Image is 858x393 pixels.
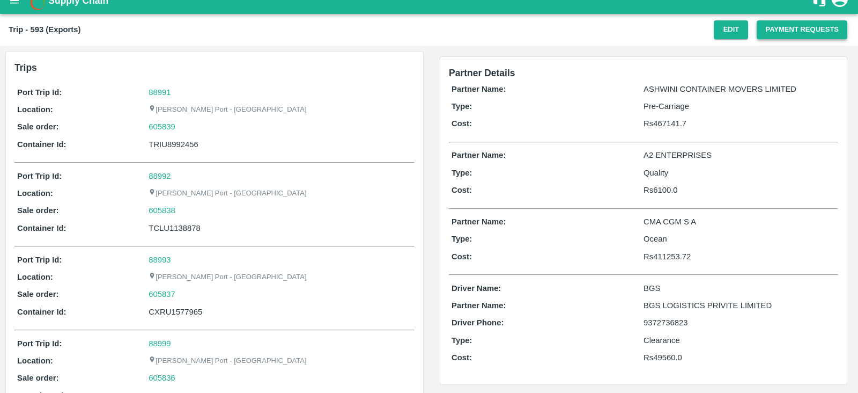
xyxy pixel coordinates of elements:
a: 88999 [149,339,171,348]
p: A2 ENTERPRISES [643,149,835,161]
b: Port Trip Id: [17,256,62,264]
b: Sale order: [17,374,59,382]
b: Cost: [452,252,472,261]
b: Sale order: [17,122,59,131]
b: Sale order: [17,206,59,215]
p: Pre-Carriage [643,100,835,112]
b: Location: [17,356,53,365]
a: 88992 [149,172,171,180]
a: 605838 [149,205,175,216]
a: 88993 [149,256,171,264]
b: Location: [17,189,53,198]
b: Sale order: [17,290,59,299]
p: [PERSON_NAME] Port - [GEOGRAPHIC_DATA] [149,105,306,115]
b: Cost: [452,353,472,362]
b: Partner Name: [452,217,506,226]
p: 9372736823 [643,317,835,329]
b: Cost: [452,119,472,128]
b: Type: [452,102,472,111]
b: Container Id: [17,140,66,149]
b: Container Id: [17,308,66,316]
button: Edit [714,20,748,39]
a: 605837 [149,288,175,300]
p: Rs 411253.72 [643,251,835,263]
p: [PERSON_NAME] Port - [GEOGRAPHIC_DATA] [149,188,306,199]
b: Port Trip Id: [17,339,62,348]
b: Cost: [452,186,472,194]
b: Location: [17,273,53,281]
p: BGS LOGISTICS PRIVITE LIMITED [643,300,835,311]
b: Type: [452,235,472,243]
b: Container Id: [17,224,66,232]
b: Port Trip Id: [17,172,62,180]
b: Driver Name: [452,284,501,293]
span: Partner Details [449,68,515,78]
button: Payment Requests [757,20,847,39]
p: Rs 49560.0 [643,352,835,363]
p: [PERSON_NAME] Port - [GEOGRAPHIC_DATA] [149,356,306,366]
div: CXRU1577965 [149,306,412,318]
a: 605836 [149,372,175,384]
p: Clearance [643,334,835,346]
a: 88991 [149,88,171,97]
b: Partner Name: [452,85,506,93]
b: Location: [17,105,53,114]
p: Rs 6100.0 [643,184,835,196]
b: Partner Name: [452,151,506,159]
b: Trip - 593 (Exports) [9,25,80,34]
b: Type: [452,169,472,177]
p: Ocean [643,233,835,245]
div: TCLU1138878 [149,222,412,234]
p: Quality [643,167,835,179]
b: Type: [452,336,472,345]
p: Rs 467141.7 [643,118,835,129]
p: CMA CGM S A [643,216,835,228]
p: [PERSON_NAME] Port - [GEOGRAPHIC_DATA] [149,272,306,282]
p: ASHWINI CONTAINER MOVERS LIMITED [643,83,835,95]
b: Driver Phone: [452,318,504,327]
a: 605839 [149,121,175,133]
p: BGS [643,282,835,294]
div: TRIU8992456 [149,139,412,150]
b: Partner Name: [452,301,506,310]
b: Port Trip Id: [17,88,62,97]
b: Trips [14,62,37,73]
